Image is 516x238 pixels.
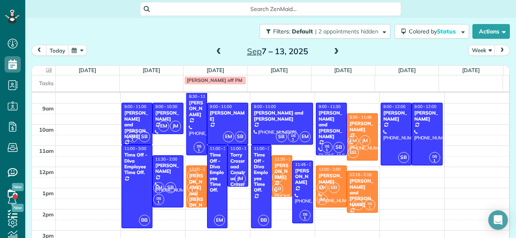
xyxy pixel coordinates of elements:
[288,136,298,143] small: 1
[187,170,198,181] span: SB
[46,45,69,56] button: today
[39,126,54,133] span: 10am
[292,28,313,35] span: Default
[194,146,204,154] small: 1
[124,110,150,139] div: [PERSON_NAME] and [PERSON_NAME]
[494,45,510,56] button: next
[155,156,177,162] span: 11:30 - 2:00
[300,131,311,142] span: EM
[79,67,96,73] a: [DATE]
[432,154,437,159] span: DS
[189,100,205,117] div: [PERSON_NAME]
[165,182,176,193] span: SB
[214,215,225,226] span: EM
[348,135,359,146] span: EM
[260,24,390,39] button: Filters: Default | 2 appointments hidden
[254,110,311,122] div: [PERSON_NAME] and [PERSON_NAME]
[295,162,317,167] span: 11:45 - 2:45
[154,198,164,206] small: 1
[350,172,372,177] span: 12:15 - 2:15
[187,194,198,205] span: BB
[315,28,378,35] span: | 2 appointments hidden
[210,104,232,109] span: 9:00 - 11:00
[350,115,372,120] span: 9:30 - 11:45
[395,24,469,39] button: Colored byStatus
[319,167,341,172] span: 12:00 - 2:00
[42,211,54,218] span: 2pm
[153,182,164,193] span: EM
[398,67,416,73] a: [DATE]
[317,182,328,193] span: EM
[42,105,54,112] span: 9am
[155,110,181,122] div: [PERSON_NAME]
[39,169,54,175] span: 12pm
[414,110,440,122] div: [PERSON_NAME]
[230,152,246,205] div: Torry Crossroad Construc - Crossroad Contruction
[230,146,252,151] span: 11:00 - 1:00
[329,182,340,193] span: BB
[318,173,344,185] div: [PERSON_NAME]
[272,183,283,194] span: SB
[274,156,296,162] span: 11:30 - 1:30
[384,104,406,109] span: 9:00 - 12:00
[319,104,341,109] span: 9:00 - 11:30
[31,45,47,56] button: prev
[12,183,24,191] span: New
[430,157,440,165] small: 1
[157,196,161,201] span: DS
[468,45,495,56] button: Week
[42,190,54,196] span: 1pm
[247,46,262,56] span: Sep
[398,152,409,163] span: SB
[333,142,344,153] span: SB
[190,184,195,189] span: DS
[349,178,375,207] div: [PERSON_NAME] and [PERSON_NAME]
[235,173,246,184] span: JM
[124,104,146,109] span: 9:00 - 11:00
[210,146,232,151] span: 11:00 - 3:00
[437,28,457,35] span: Status
[383,110,409,122] div: [PERSON_NAME]
[124,146,146,151] span: 11:00 - 3:00
[235,131,246,142] span: SB
[128,136,138,143] small: 1
[349,121,375,132] div: [PERSON_NAME]
[39,148,54,154] span: 11am
[291,133,295,138] span: DS
[143,67,160,73] a: [DATE]
[348,147,359,158] span: BB
[139,215,150,226] span: BB
[158,121,169,132] span: EM
[223,131,234,142] span: EM
[209,152,225,193] div: Time Off - Diva Employee Time Off.
[170,121,181,132] span: JM
[271,67,288,73] a: [DATE]
[254,146,276,151] span: 11:00 - 3:00
[273,28,290,35] span: Filters:
[295,168,311,185] div: [PERSON_NAME]
[189,167,211,172] span: 12:00 - 2:00
[334,67,352,73] a: [DATE]
[415,104,437,109] span: 9:00 - 12:00
[365,204,375,212] small: 1
[462,67,480,73] a: [DATE]
[189,94,211,99] span: 8:30 - 11:30
[318,110,344,139] div: [PERSON_NAME] and [PERSON_NAME]
[155,104,177,109] span: 9:00 - 10:30
[274,163,290,180] div: [PERSON_NAME]
[187,187,198,194] small: 1
[353,199,364,210] span: SB
[227,47,329,56] h2: 7 – 13, 2025
[139,131,150,142] span: SB
[187,77,242,83] span: [PERSON_NAME] off PM
[368,201,372,206] span: DS
[130,133,135,138] span: DS
[488,210,508,230] div: Open Intercom Messenger
[300,214,310,222] small: 1
[155,163,181,174] div: [PERSON_NAME]
[197,144,201,148] span: DS
[359,135,370,146] span: JM
[303,212,307,216] span: DS
[322,146,332,154] small: 1
[317,194,328,205] span: JM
